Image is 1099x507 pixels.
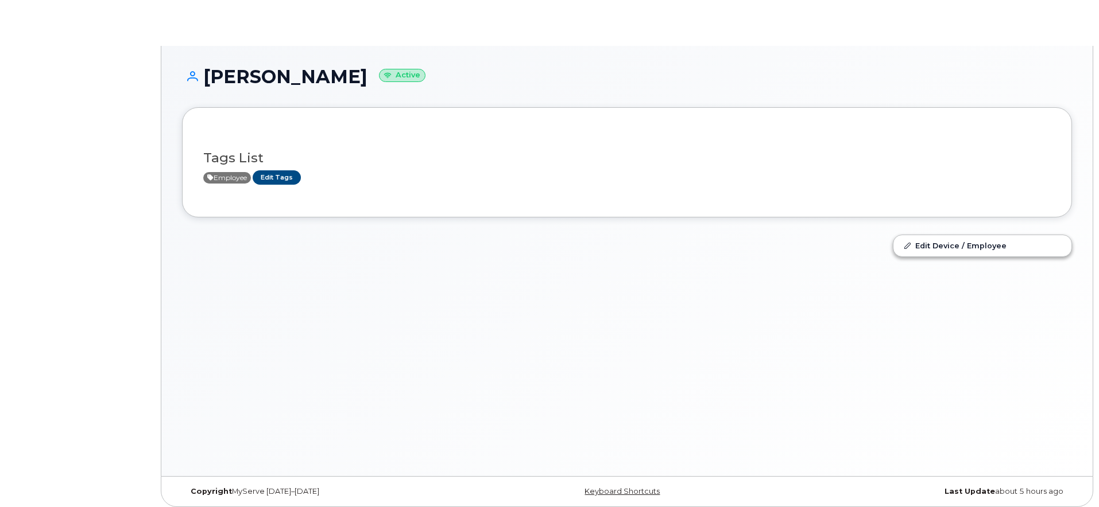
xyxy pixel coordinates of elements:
strong: Copyright [191,487,232,496]
h1: [PERSON_NAME] [182,67,1072,87]
span: Active [203,172,251,184]
div: about 5 hours ago [775,487,1072,496]
strong: Last Update [945,487,995,496]
a: Keyboard Shortcuts [585,487,660,496]
a: Edit Device / Employee [893,235,1071,256]
div: MyServe [DATE]–[DATE] [182,487,479,496]
h3: Tags List [203,151,1051,165]
a: Edit Tags [253,170,301,185]
small: Active [379,69,425,82]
